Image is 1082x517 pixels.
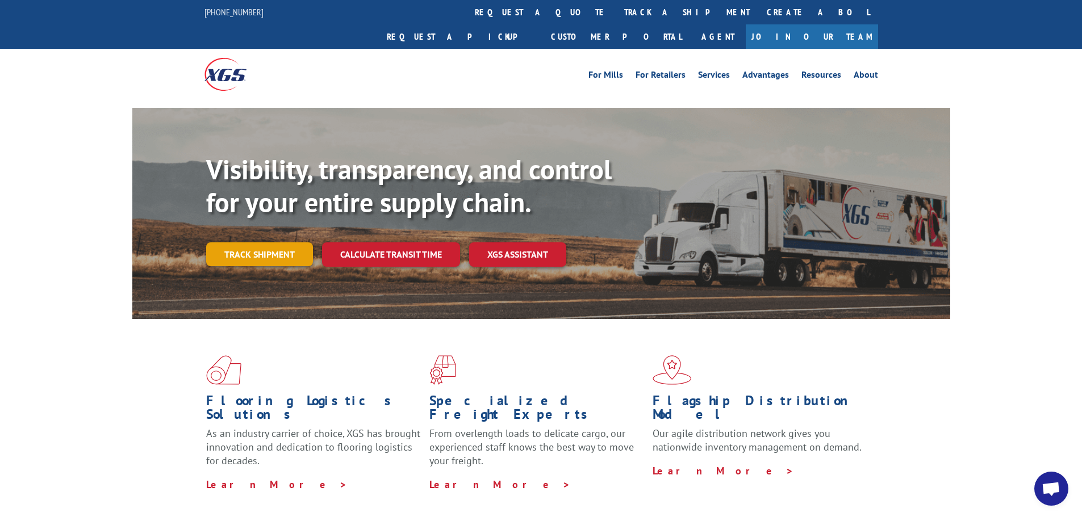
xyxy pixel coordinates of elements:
[746,24,878,49] a: Join Our Team
[429,355,456,385] img: xgs-icon-focused-on-flooring-red
[204,6,264,18] a: [PHONE_NUMBER]
[1034,472,1068,506] div: Open chat
[206,152,612,220] b: Visibility, transparency, and control for your entire supply chain.
[206,355,241,385] img: xgs-icon-total-supply-chain-intelligence-red
[378,24,542,49] a: Request a pickup
[854,70,878,83] a: About
[698,70,730,83] a: Services
[429,427,644,477] p: From overlength loads to delicate cargo, our experienced staff knows the best way to move your fr...
[429,394,644,427] h1: Specialized Freight Experts
[653,355,692,385] img: xgs-icon-flagship-distribution-model-red
[429,478,571,491] a: Learn More >
[469,242,566,267] a: XGS ASSISTANT
[690,24,746,49] a: Agent
[653,427,862,453] span: Our agile distribution network gives you nationwide inventory management on demand.
[801,70,841,83] a: Resources
[742,70,789,83] a: Advantages
[636,70,686,83] a: For Retailers
[653,464,794,477] a: Learn More >
[206,242,313,266] a: Track shipment
[206,478,348,491] a: Learn More >
[588,70,623,83] a: For Mills
[542,24,690,49] a: Customer Portal
[206,394,421,427] h1: Flooring Logistics Solutions
[653,394,867,427] h1: Flagship Distribution Model
[206,427,420,467] span: As an industry carrier of choice, XGS has brought innovation and dedication to flooring logistics...
[322,242,460,267] a: Calculate transit time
